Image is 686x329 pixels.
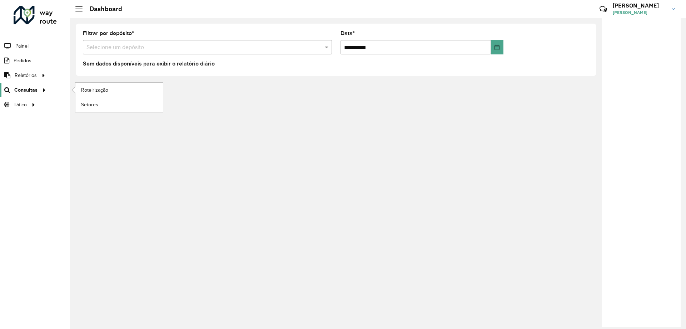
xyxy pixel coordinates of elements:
h3: [PERSON_NAME] [613,2,666,9]
span: [PERSON_NAME] [613,9,666,16]
a: Roteirização [75,83,163,97]
button: Choose Date [491,40,503,54]
span: Setores [81,101,98,108]
a: Setores [75,97,163,112]
label: Sem dados disponíveis para exibir o relatório diário [83,59,215,68]
label: Filtrar por depósito [83,29,134,38]
span: Relatórios [15,72,37,79]
span: Consultas [14,86,38,94]
h2: Dashboard [83,5,122,13]
span: Roteirização [81,86,108,94]
span: Pedidos [14,57,31,64]
span: Tático [14,101,27,108]
span: Painel [15,42,29,50]
label: Data [340,29,355,38]
a: Contato Rápido [596,1,611,17]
